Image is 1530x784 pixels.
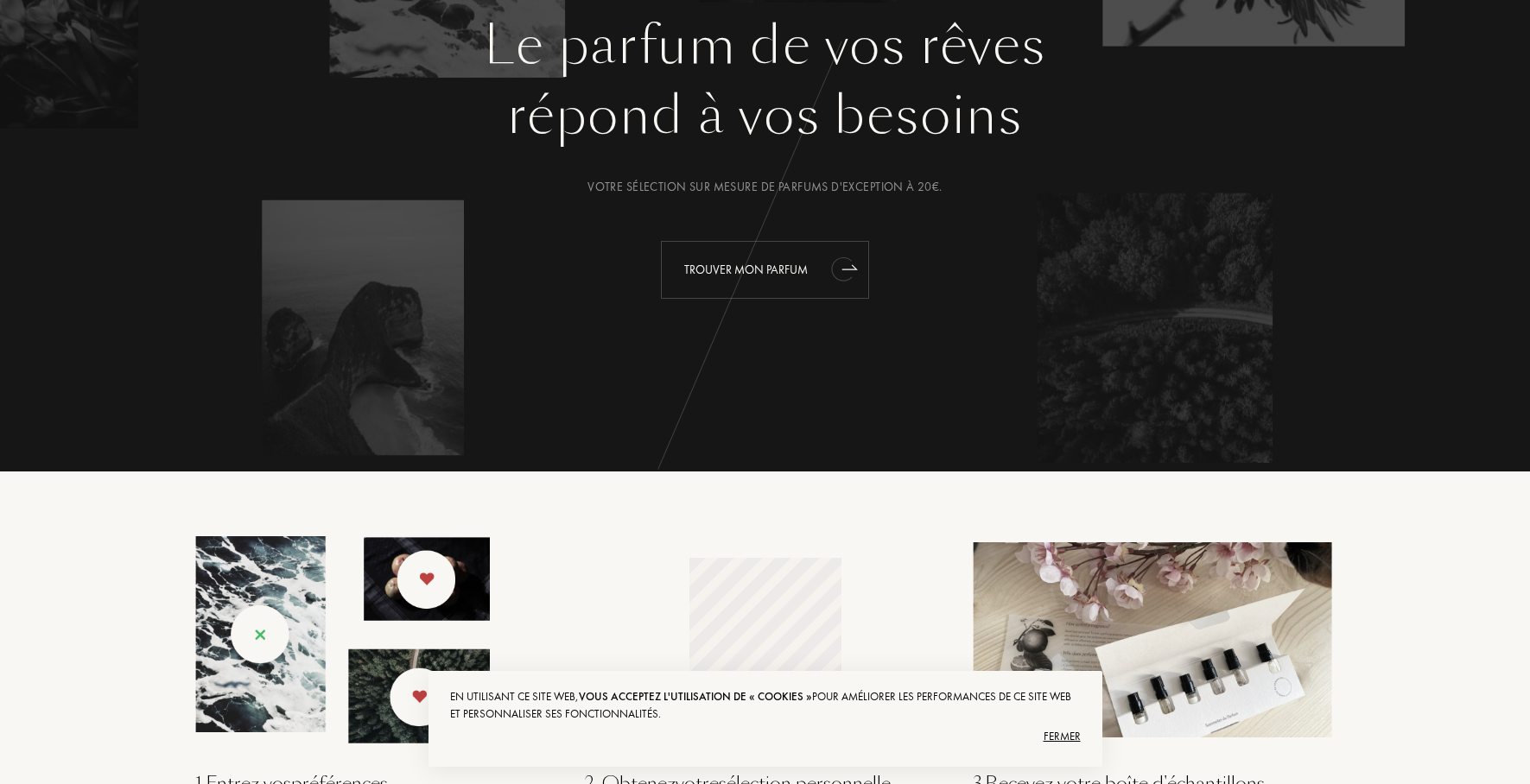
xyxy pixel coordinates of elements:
img: landing_swipe.png [195,536,490,743]
img: box_landing_top.png [973,542,1336,737]
font: Votre sélection sur mesure de parfums d'exception à 20€. [587,179,943,194]
font: En utilisant ce site Web, [450,689,579,704]
font: vous acceptez l'utilisation de « cookies » [579,689,812,704]
font: Fermer [1044,729,1081,743]
font: Le parfum de vos rêves [484,9,1046,81]
a: Trouver mon parfumanimation [648,241,882,299]
font: Trouver mon parfum [684,262,808,277]
font: répond à vos besoins [507,79,1023,151]
div: animation [827,251,861,286]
